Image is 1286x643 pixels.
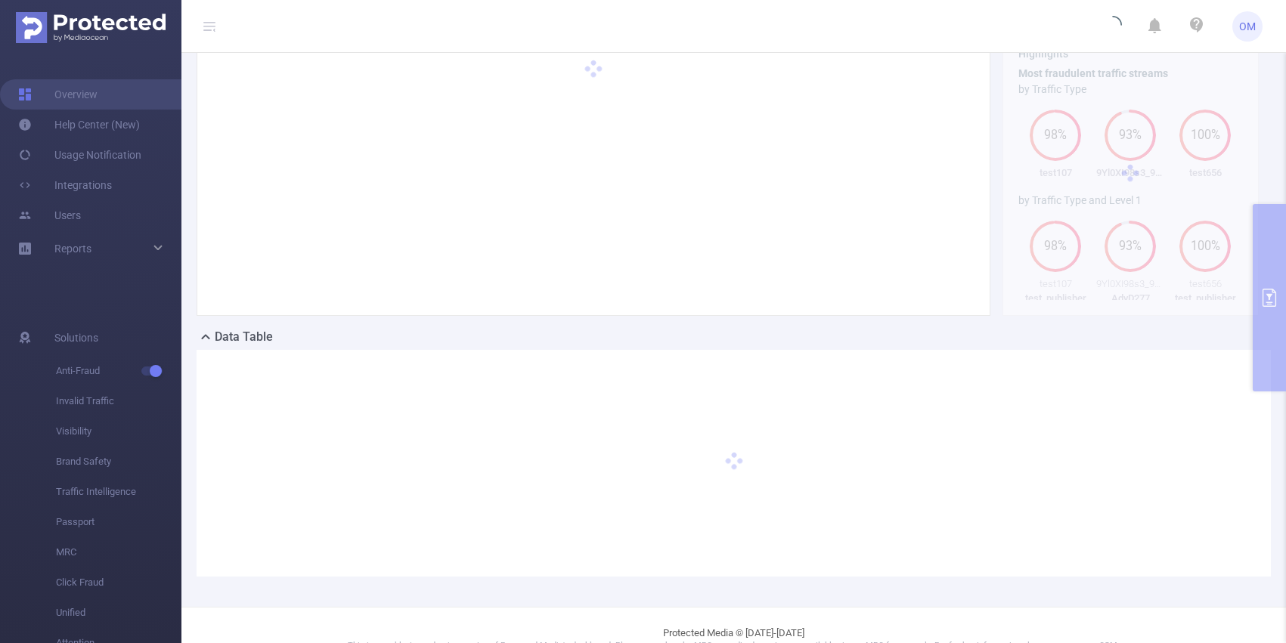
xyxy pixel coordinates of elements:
span: Passport [56,507,181,537]
a: Usage Notification [18,140,141,170]
h2: Data Table [215,328,273,346]
span: MRC [56,537,181,567]
span: Visibility [56,416,181,447]
a: Reports [54,233,91,264]
a: Help Center (New) [18,110,140,140]
span: Click Fraud [56,567,181,598]
span: Reports [54,243,91,255]
a: Users [18,200,81,230]
span: Invalid Traffic [56,386,181,416]
span: Traffic Intelligence [56,477,181,507]
i: icon: loading [1104,16,1122,37]
a: Integrations [18,170,112,200]
span: Brand Safety [56,447,181,477]
span: Anti-Fraud [56,356,181,386]
img: Protected Media [16,12,166,43]
span: OM [1239,11,1256,42]
span: Unified [56,598,181,628]
a: Overview [18,79,98,110]
span: Solutions [54,323,98,353]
